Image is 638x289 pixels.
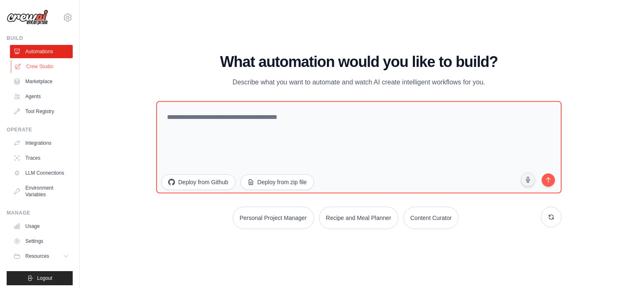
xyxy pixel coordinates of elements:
[10,105,73,118] a: Tool Registry
[10,75,73,88] a: Marketplace
[10,151,73,165] a: Traces
[240,174,314,190] button: Deploy from zip file
[10,181,73,201] a: Environment Variables
[10,45,73,58] a: Automations
[233,207,314,229] button: Personal Project Manager
[403,207,459,229] button: Content Curator
[10,235,73,248] a: Settings
[7,271,73,285] button: Logout
[7,210,73,216] div: Manage
[219,77,498,88] p: Describe what you want to automate and watch AI create intelligent workflows for you.
[7,126,73,133] div: Operate
[10,90,73,103] a: Agents
[10,249,73,263] button: Resources
[37,275,52,282] span: Logout
[10,166,73,180] a: LLM Connections
[596,249,638,289] iframe: Chat Widget
[156,54,562,70] h1: What automation would you like to build?
[7,10,48,25] img: Logo
[161,174,236,190] button: Deploy from Github
[319,207,398,229] button: Recipe and Meal Planner
[10,220,73,233] a: Usage
[7,35,73,42] div: Build
[10,136,73,150] a: Integrations
[11,60,74,73] a: Crew Studio
[25,253,49,259] span: Resources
